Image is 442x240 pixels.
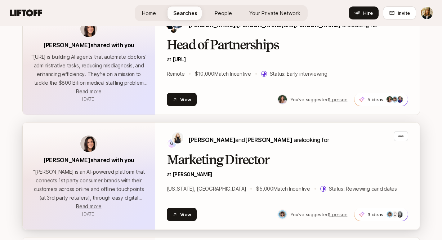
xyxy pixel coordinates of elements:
span: [PERSON_NAME] [245,136,292,143]
img: 8166ce39_abc0_4713_917d_0d4fc3ad21e4.jfif [278,95,287,104]
span: Searches [173,9,197,17]
span: Hire [363,9,373,17]
span: You've suggested [290,97,329,102]
button: View [167,208,197,221]
p: [US_STATE], [GEOGRAPHIC_DATA] [167,185,246,193]
p: “ [PERSON_NAME] is an AI-powered platform that connects 1st party consumer brands with their cust... [31,168,147,202]
span: Home [142,9,156,17]
button: Invite [383,6,416,19]
span: Early interviewing [287,71,327,77]
img: 7c8160a5_ecfa_4aa5_b54d_84b921cc4588.jpg [397,96,403,103]
a: [URL] [173,56,186,62]
p: at [167,55,408,64]
p: are looking for [188,135,329,145]
h2: Head of Partnerships [167,38,408,52]
img: 720ebf19_4e4e_489b_ae2b_c84c1a303664.jpg [397,211,403,218]
a: Searches [168,6,203,20]
button: View [167,93,197,106]
button: Lauren Michaels [420,6,433,19]
span: You've suggested [290,212,329,217]
img: a2ac85d2_7966_4bb5_836c_77813b624a22.jfif [392,96,398,103]
img: Lauren Michaels [421,7,433,19]
img: 8166ce39_abc0_4713_917d_0d4fc3ad21e4.jfif [387,96,393,103]
p: G [170,139,173,148]
span: Read more [76,88,101,94]
span: People [215,9,232,17]
p: $5,000 Match Incentive [256,185,310,193]
span: Invite [398,9,410,17]
p: 3 ideas [367,211,383,218]
span: Reviewing candidates [346,186,397,192]
h2: Marketing Director [167,153,408,167]
span: Your Private Network [249,9,300,17]
span: August 21, 2025 7:03am [82,96,95,102]
p: Status: [270,70,327,78]
button: 3 ideasC [354,208,408,221]
p: at [167,170,408,179]
p: C [393,210,397,219]
p: Remote [167,70,185,78]
span: [PERSON_NAME] shared with you [43,41,134,49]
p: $10,000 Match Incentive [195,70,251,78]
a: Home [136,6,162,20]
button: Read more [76,202,101,211]
span: Read more [76,203,101,209]
span: [PERSON_NAME] shared with you [43,156,134,164]
img: avatar-url [80,135,97,152]
span: [PERSON_NAME] [188,136,236,143]
img: avatar-url [80,21,97,37]
a: [PERSON_NAME] [173,171,212,177]
span: and [235,136,292,143]
img: Myles Elliott [171,27,177,33]
u: 1 person [329,97,347,102]
a: Your Private Network [244,6,306,20]
img: a2ac85d2_7966_4bb5_836c_77813b624a22.jfif [387,211,393,218]
p: “ [URL] is building AI agents that automate doctors’ administrative tasks, reducing misdiagnosis,... [31,53,147,87]
p: Status: [329,185,397,193]
img: a2ac85d2_7966_4bb5_836c_77813b624a22.jfif [278,210,287,219]
u: 1 person [329,212,347,217]
img: Kait Stephens [172,132,183,143]
span: August 21, 2025 7:03am [82,211,95,217]
a: People [209,6,238,20]
button: 5 ideas [354,93,408,106]
button: Hire [349,6,379,19]
p: 5 ideas [367,96,383,103]
button: Read more [76,87,101,96]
